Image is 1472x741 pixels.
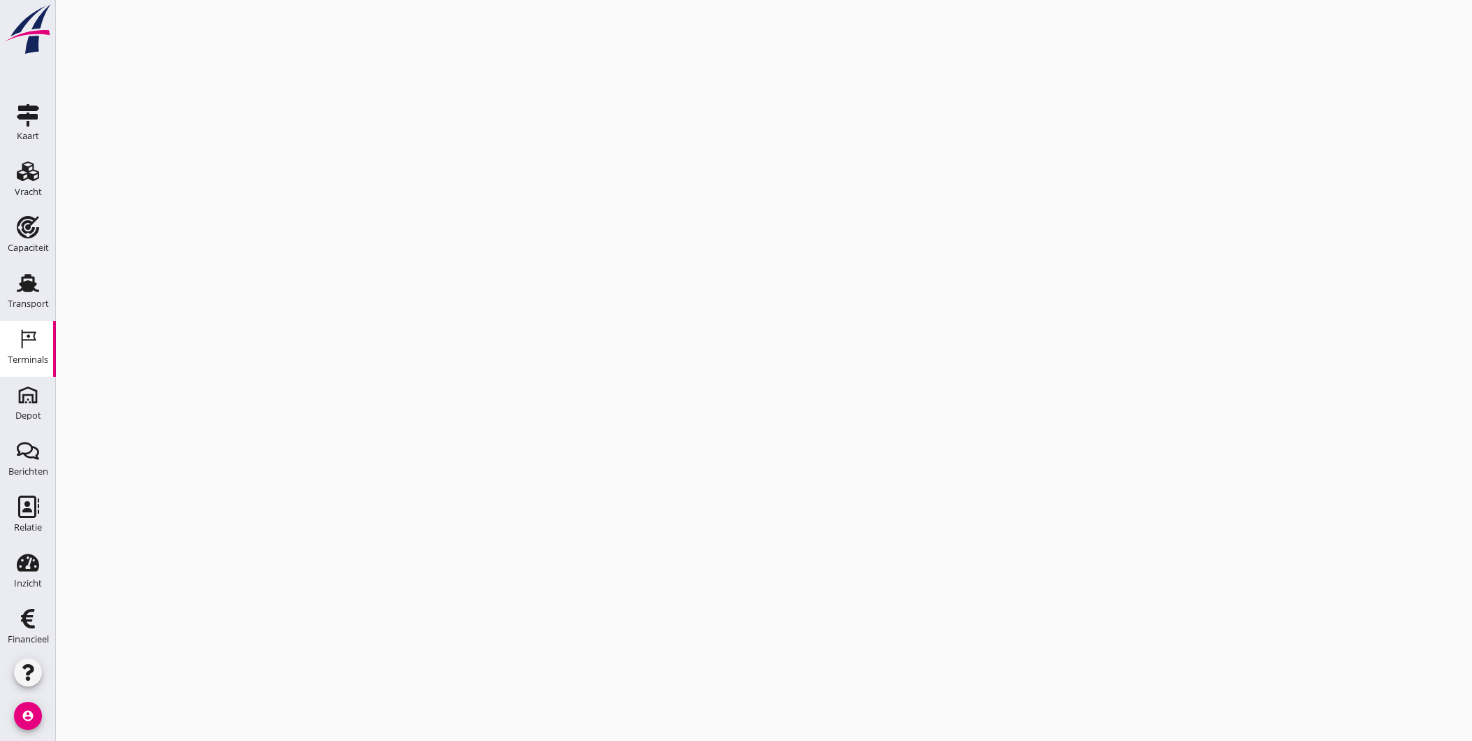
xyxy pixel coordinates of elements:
[8,467,48,476] div: Berichten
[17,131,39,141] div: Kaart
[15,411,41,420] div: Depot
[8,355,48,364] div: Terminals
[14,523,42,532] div: Relatie
[14,579,42,588] div: Inzicht
[15,187,42,196] div: Vracht
[8,635,49,644] div: Financieel
[14,702,42,730] i: account_circle
[3,3,53,55] img: logo-small.a267ee39.svg
[8,243,49,252] div: Capaciteit
[8,299,49,308] div: Transport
